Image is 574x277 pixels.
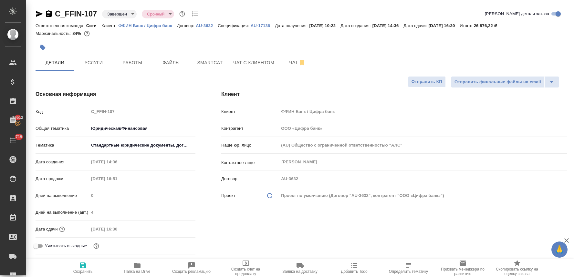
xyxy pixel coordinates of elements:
[72,31,82,36] p: 84%
[124,269,151,274] span: Папка на Drive
[89,191,195,200] input: Пустое поле
[36,209,89,216] p: Дней на выполнение (авт.)
[194,59,225,67] span: Smartcat
[221,90,567,98] h4: Клиент
[196,23,218,28] a: AU-3632
[36,125,89,132] p: Общая тематика
[221,108,279,115] p: Клиент
[101,23,118,28] p: Клиент:
[178,10,186,18] button: Доп статусы указывают на важность/срочность заказа
[172,269,211,274] span: Создать рекламацию
[451,76,559,88] div: split button
[436,259,490,277] button: Призвать менеджера по развитию
[102,10,137,18] div: Завершен
[86,23,101,28] p: Сити
[73,269,93,274] span: Сохранить
[282,58,313,67] span: Чат
[2,113,24,129] a: 19512
[56,259,110,277] button: Сохранить
[117,59,148,67] span: Работы
[279,140,567,150] input: Пустое поле
[36,23,86,28] p: Ответственная команда:
[89,123,195,134] div: Юридическая/Финансовая
[221,142,279,149] p: Наше юр. лицо
[460,23,474,28] p: Итого:
[223,267,269,276] span: Создать счет на предоплату
[309,23,341,28] p: [DATE] 10:22
[45,243,87,249] span: Учитывать выходные
[36,192,89,199] p: Дней на выполнение
[474,23,502,28] p: 26 876,22 ₽
[327,259,381,277] button: Добавить Todo
[190,9,200,19] button: Todo
[2,132,24,148] a: 719
[282,269,317,274] span: Заявка на доставку
[440,267,486,276] span: Призвать менеджера по развитию
[36,142,89,149] p: Тематика
[279,174,567,183] input: Пустое поле
[36,90,195,98] h4: Основная информация
[177,23,196,28] p: Договор:
[218,23,250,28] p: Спецификация:
[45,10,53,18] button: Скопировать ссылку
[279,107,567,116] input: Пустое поле
[89,174,145,183] input: Пустое поле
[36,226,58,232] p: Дата сдачи
[89,208,195,217] input: Пустое поле
[92,242,100,250] button: Выбери, если сб и вс нужно считать рабочими днями для выполнения заказа.
[36,108,89,115] p: Код
[145,11,166,17] button: Срочный
[118,23,177,28] a: ФФИН Банк / Цифра банк
[451,76,545,88] button: Отправить финальные файлы на email
[89,224,145,234] input: Пустое поле
[221,125,279,132] p: Контрагент
[490,259,544,277] button: Скопировать ссылку на оценку заказа
[381,259,436,277] button: Определить тематику
[233,59,274,67] span: Чат с клиентом
[279,190,567,201] div: Проект по умолчанию (Договор "AU-3632", контрагент "ООО «Цифра банк»")
[55,9,97,18] a: C_FFIN-107
[36,159,89,165] p: Дата создания
[389,269,428,274] span: Определить тематику
[275,23,309,28] p: Дата получения:
[273,259,327,277] button: Заявка на доставку
[164,259,219,277] button: Создать рекламацию
[58,225,66,233] button: Если добавить услуги и заполнить их объемом, то дата рассчитается автоматически
[494,267,540,276] span: Скопировать ссылку на оценку заказа
[340,23,372,28] p: Дата создания:
[298,59,306,67] svg: Отписаться
[551,241,568,258] button: 🙏
[221,192,235,199] p: Проект
[372,23,404,28] p: [DATE] 14:36
[110,259,164,277] button: Папка на Drive
[221,176,279,182] p: Договор
[83,29,91,38] button: 3665.54 RUB;
[36,40,50,55] button: Добавить тэг
[89,107,195,116] input: Пустое поле
[403,23,428,28] p: Дата сдачи:
[412,78,442,86] span: Отправить КП
[36,10,43,18] button: Скопировать ссылку для ЯМессенджера
[454,78,541,86] span: Отправить финальные файлы на email
[156,59,187,67] span: Файлы
[554,243,565,256] span: 🙏
[221,159,279,166] p: Контактное лицо
[408,76,446,87] button: Отправить КП
[279,124,567,133] input: Пустое поле
[39,59,70,67] span: Детали
[36,176,89,182] p: Дата продажи
[78,59,109,67] span: Услуги
[105,11,129,17] button: Завершен
[251,23,275,28] a: AU-17136
[429,23,460,28] p: [DATE] 16:30
[8,114,27,121] span: 19512
[89,140,195,151] div: Стандартные юридические документы, договоры, уставы
[485,11,549,17] span: [PERSON_NAME] детали заказа
[89,157,145,167] input: Пустое поле
[219,259,273,277] button: Создать счет на предоплату
[36,31,72,36] p: Маржинальность:
[12,134,26,140] span: 719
